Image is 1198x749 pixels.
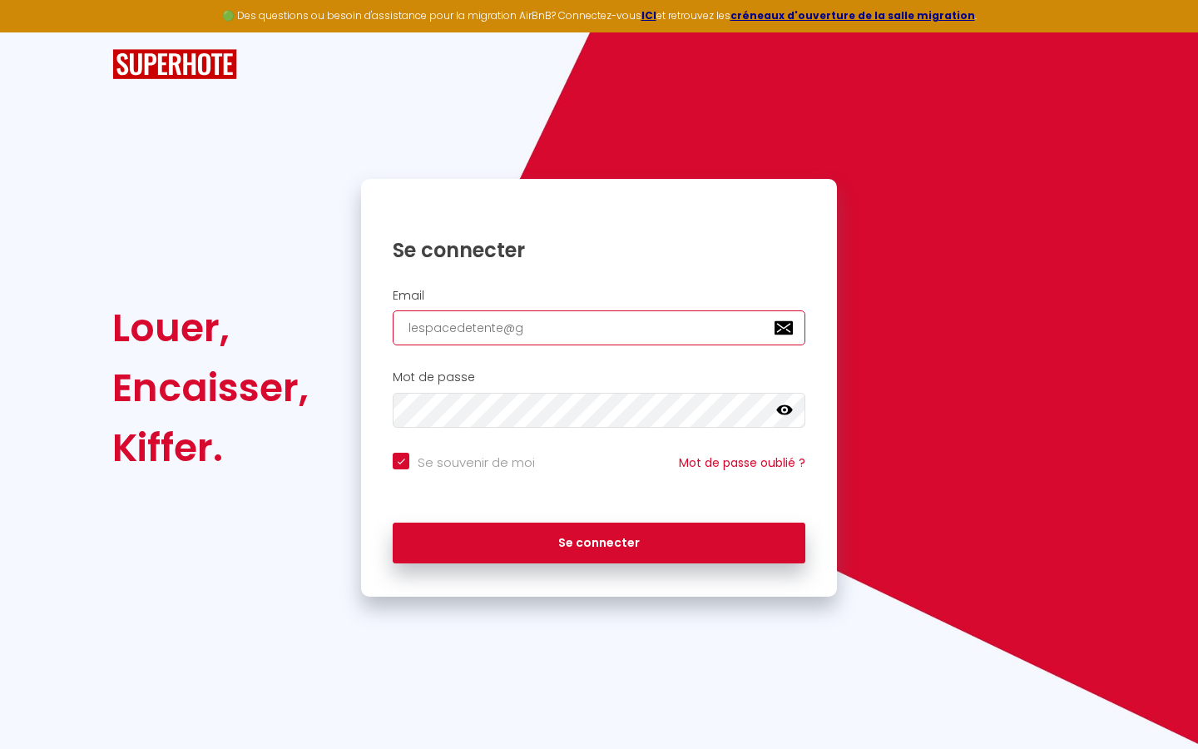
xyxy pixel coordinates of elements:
[730,8,975,22] a: créneaux d'ouverture de la salle migration
[393,289,805,303] h2: Email
[679,454,805,471] a: Mot de passe oublié ?
[641,8,656,22] a: ICI
[112,298,309,358] div: Louer,
[112,49,237,80] img: SuperHote logo
[112,358,309,418] div: Encaisser,
[13,7,63,57] button: Ouvrir le widget de chat LiveChat
[393,310,805,345] input: Ton Email
[393,237,805,263] h1: Se connecter
[393,370,805,384] h2: Mot de passe
[112,418,309,478] div: Kiffer.
[393,523,805,564] button: Se connecter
